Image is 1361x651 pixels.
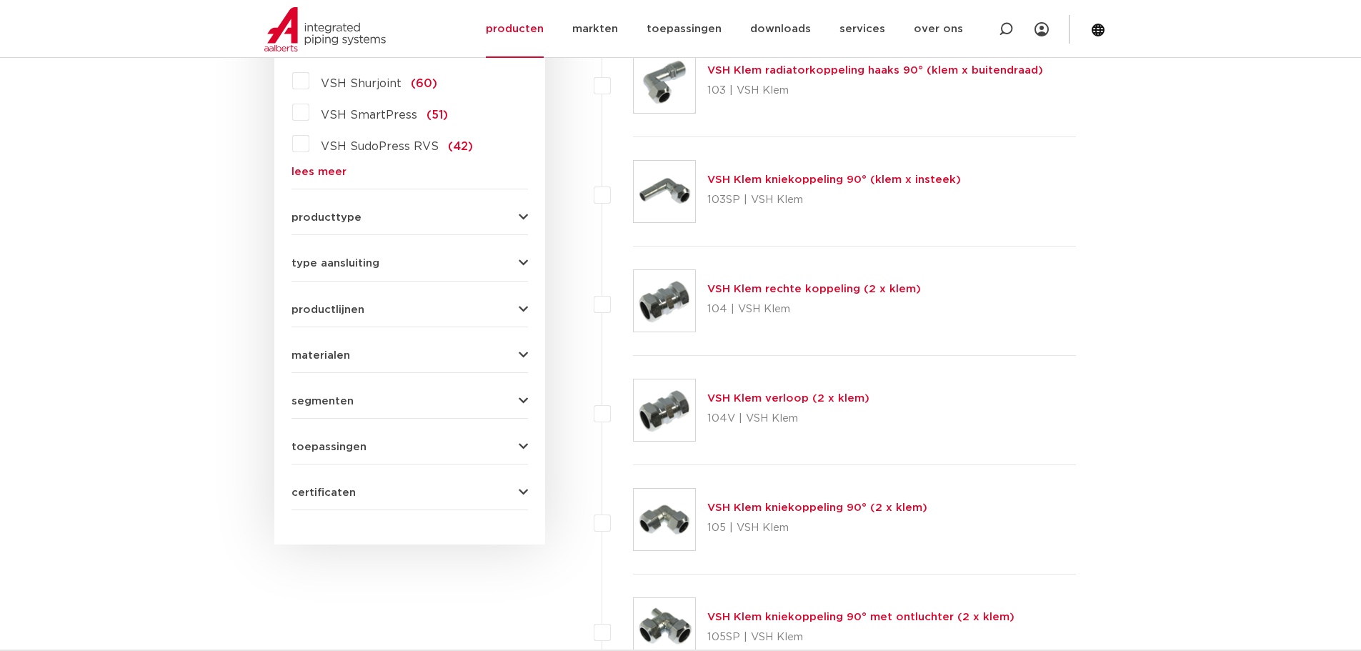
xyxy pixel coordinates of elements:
[411,78,437,89] span: (60)
[321,141,439,152] span: VSH SudoPress RVS
[448,141,473,152] span: (42)
[291,258,528,269] button: type aansluiting
[291,258,379,269] span: type aansluiting
[634,270,695,332] img: Thumbnail for VSH Klem rechte koppeling (2 x klem)
[291,167,528,177] a: lees meer
[707,626,1014,649] p: 105SP | VSH Klem
[634,379,695,441] img: Thumbnail for VSH Klem verloop (2 x klem)
[634,161,695,222] img: Thumbnail for VSH Klem kniekoppeling 90° (klem x insteek)
[707,284,921,294] a: VSH Klem rechte koppeling (2 x klem)
[707,393,869,404] a: VSH Klem verloop (2 x klem)
[707,407,869,430] p: 104V | VSH Klem
[291,212,528,223] button: producttype
[291,487,528,498] button: certificaten
[634,51,695,113] img: Thumbnail for VSH Klem radiatorkoppeling haaks 90° (klem x buitendraad)
[707,502,927,513] a: VSH Klem kniekoppeling 90° (2 x klem)
[427,109,448,121] span: (51)
[291,304,528,315] button: productlijnen
[707,189,961,212] p: 103SP | VSH Klem
[707,174,961,185] a: VSH Klem kniekoppeling 90° (klem x insteek)
[291,396,354,407] span: segmenten
[291,350,350,361] span: materialen
[291,212,362,223] span: producttype
[707,65,1043,76] a: VSH Klem radiatorkoppeling haaks 90° (klem x buitendraad)
[321,78,402,89] span: VSH Shurjoint
[321,109,417,121] span: VSH SmartPress
[707,517,927,540] p: 105 | VSH Klem
[634,489,695,550] img: Thumbnail for VSH Klem kniekoppeling 90° (2 x klem)
[291,442,367,452] span: toepassingen
[707,79,1043,102] p: 103 | VSH Klem
[707,298,921,321] p: 104 | VSH Klem
[291,396,528,407] button: segmenten
[707,612,1014,622] a: VSH Klem kniekoppeling 90° met ontluchter (2 x klem)
[291,350,528,361] button: materialen
[291,304,364,315] span: productlijnen
[291,487,356,498] span: certificaten
[291,442,528,452] button: toepassingen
